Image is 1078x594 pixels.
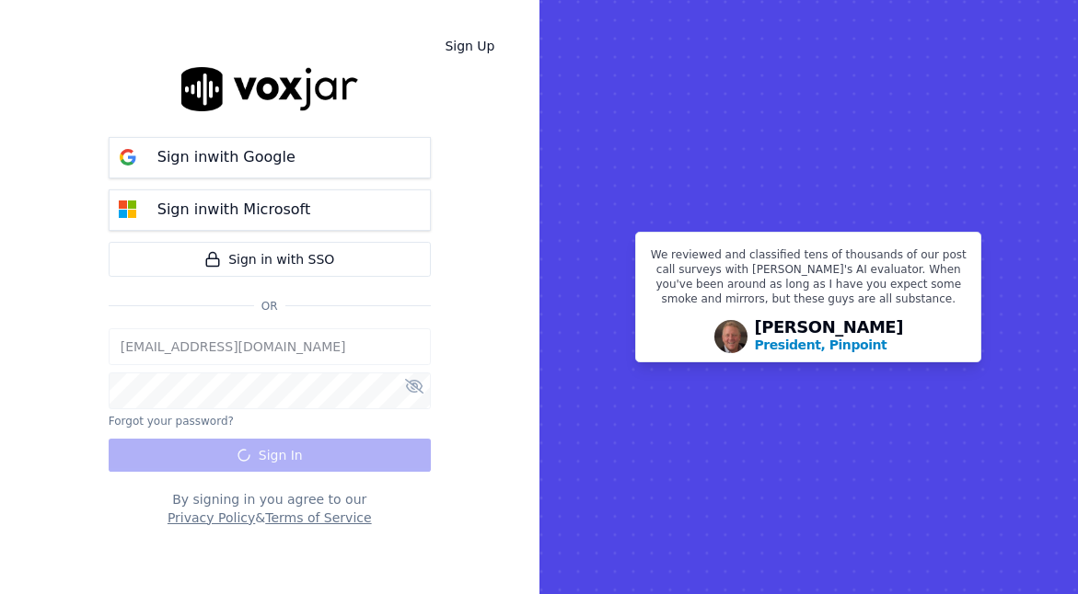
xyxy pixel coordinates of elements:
div: [PERSON_NAME] [755,319,904,354]
p: President, Pinpoint [755,336,887,354]
p: Sign in with Google [157,146,296,168]
input: Email [109,328,431,365]
p: We reviewed and classified tens of thousands of our post call surveys with [PERSON_NAME]'s AI eva... [647,247,969,314]
img: Avatar [714,320,748,353]
img: google Sign in button [110,139,146,176]
div: By signing in you agree to our & [109,490,431,527]
button: Privacy Policy [168,508,255,527]
button: Sign inwith Microsoft [109,189,431,231]
img: logo [181,67,358,110]
a: Sign Up [430,29,509,63]
button: Forgot your password? [109,414,234,428]
button: Sign inwith Google [109,137,431,178]
span: Or [254,299,285,314]
p: Sign in with Microsoft [157,199,310,221]
a: Sign in with SSO [109,242,431,277]
button: Terms of Service [265,508,371,527]
img: microsoft Sign in button [110,191,146,228]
